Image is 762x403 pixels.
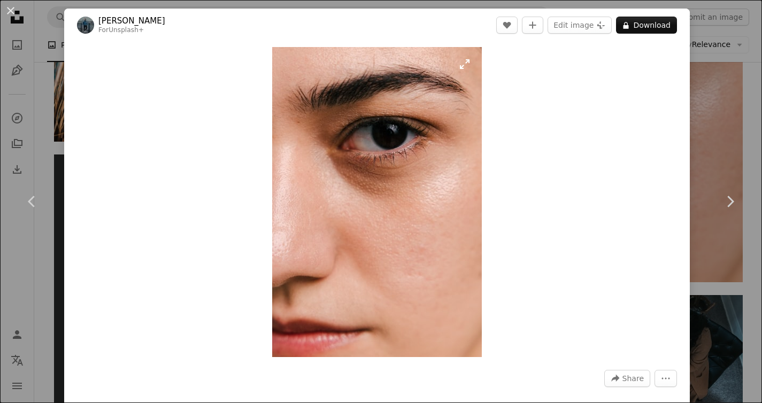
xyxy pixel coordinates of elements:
[98,26,165,35] div: For
[548,17,612,34] button: Edit image
[698,150,762,253] a: Next
[496,17,518,34] button: Like
[272,47,482,357] img: a close up of a person with a cell phone
[616,17,677,34] button: Download
[272,47,482,357] button: Zoom in on this image
[98,15,165,26] a: [PERSON_NAME]
[655,370,677,387] button: More Actions
[77,17,94,34] img: Go to Faruk Tokluoğlu's profile
[109,26,144,34] a: Unsplash+
[522,17,543,34] button: Add to Collection
[622,370,644,386] span: Share
[604,370,650,387] button: Share this image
